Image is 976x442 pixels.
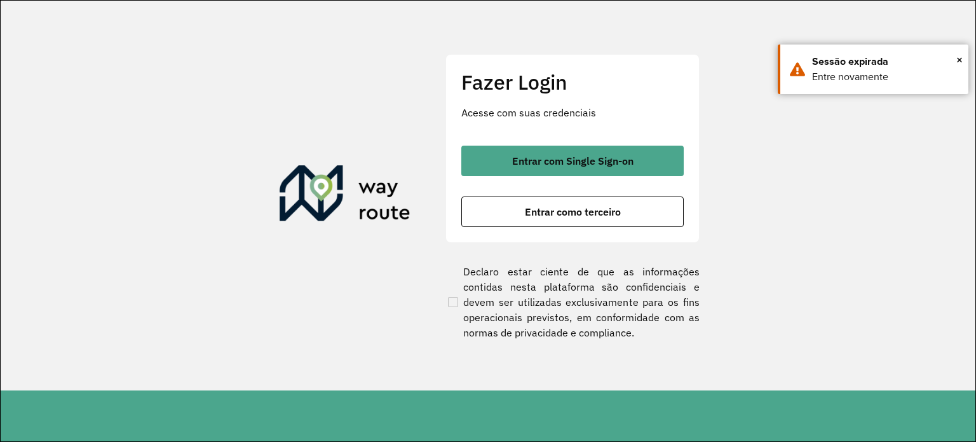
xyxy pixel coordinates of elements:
p: Acesse com suas credenciais [461,105,684,120]
div: Entre novamente [812,69,959,85]
button: button [461,197,684,227]
label: Declaro estar ciente de que as informações contidas nesta plataforma são confidenciais e devem se... [445,264,700,340]
img: Roteirizador AmbevTech [280,165,410,226]
span: Entrar como terceiro [525,207,621,217]
div: Sessão expirada [812,54,959,69]
span: Entrar com Single Sign-on [512,156,634,166]
h2: Fazer Login [461,70,684,94]
button: Close [956,50,963,69]
button: button [461,146,684,176]
span: × [956,50,963,69]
